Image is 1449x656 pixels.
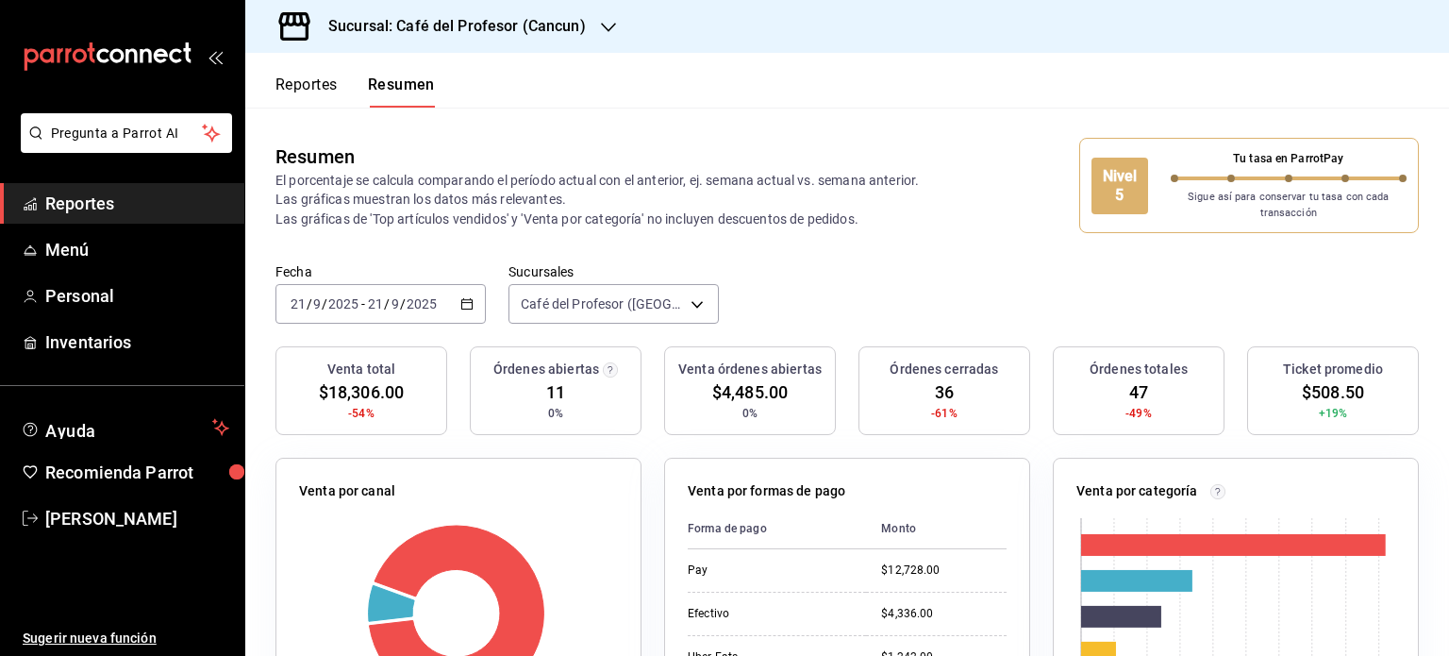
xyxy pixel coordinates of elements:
th: Forma de pago [688,509,866,549]
div: navigation tabs [275,76,435,108]
span: -49% [1125,405,1152,422]
p: Venta por formas de pago [688,481,845,501]
span: Sugerir nueva función [23,629,229,648]
h3: Órdenes totales [1090,360,1188,379]
span: Personal [45,283,229,309]
span: Café del Profesor ([GEOGRAPHIC_DATA]) [521,294,684,313]
p: Tu tasa en ParrotPay [1171,150,1407,167]
button: Pregunta a Parrot AI [21,113,232,153]
div: Nivel 5 [1091,158,1148,214]
button: Resumen [368,76,435,108]
span: Reportes [45,191,229,216]
button: Reportes [275,76,338,108]
button: open_drawer_menu [208,49,223,64]
span: -54% [348,405,375,422]
div: Efectivo [688,606,851,622]
span: -61% [931,405,958,422]
input: -- [391,296,400,311]
div: Pay [688,563,851,579]
span: / [322,296,327,311]
input: -- [367,296,384,311]
span: 0% [548,405,563,422]
span: [PERSON_NAME] [45,506,229,531]
span: 11 [546,379,565,405]
p: Sigue así para conservar tu tasa con cada transacción [1171,190,1407,221]
input: ---- [327,296,359,311]
th: Monto [866,509,1007,549]
span: Recomienda Parrot [45,460,229,485]
label: Sucursales [508,265,719,278]
h3: Venta total [327,360,395,379]
input: ---- [406,296,438,311]
span: $4,485.00 [712,379,788,405]
span: Inventarios [45,329,229,355]
span: Ayuda [45,416,205,439]
input: -- [290,296,307,311]
div: Resumen [275,143,355,171]
p: Venta por canal [299,481,395,501]
span: 47 [1129,379,1148,405]
label: Fecha [275,265,486,278]
span: / [307,296,312,311]
span: +19% [1319,405,1348,422]
span: $508.50 [1302,379,1364,405]
p: Venta por categoría [1076,481,1198,501]
div: $12,728.00 [881,563,1007,579]
span: - [361,296,365,311]
span: Pregunta a Parrot AI [51,124,203,143]
span: / [400,296,406,311]
h3: Órdenes cerradas [890,360,998,379]
span: / [384,296,390,311]
h3: Venta órdenes abiertas [678,360,822,379]
h3: Órdenes abiertas [493,360,599,379]
span: 0% [742,405,758,422]
span: $18,306.00 [319,379,404,405]
h3: Sucursal: Café del Profesor (Cancun) [313,15,586,38]
h3: Ticket promedio [1283,360,1383,379]
a: Pregunta a Parrot AI [13,137,232,157]
span: Menú [45,237,229,262]
p: El porcentaje se calcula comparando el período actual con el anterior, ej. semana actual vs. sema... [275,171,942,227]
input: -- [312,296,322,311]
span: 36 [935,379,954,405]
div: $4,336.00 [881,606,1007,622]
